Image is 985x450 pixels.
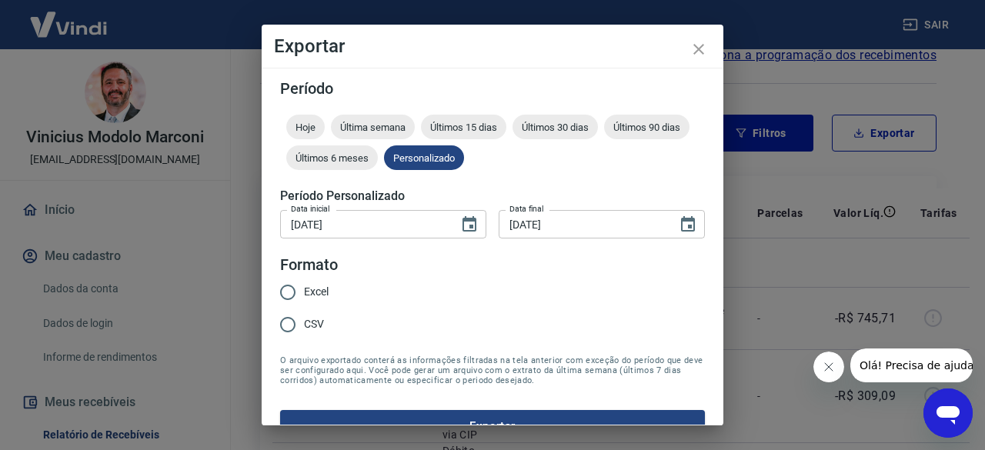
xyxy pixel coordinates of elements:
[280,188,705,204] h5: Período Personalizado
[286,152,378,164] span: Últimos 6 meses
[384,145,464,170] div: Personalizado
[813,352,844,382] iframe: Fechar mensagem
[513,122,598,133] span: Últimos 30 dias
[9,11,129,23] span: Olá! Precisa de ajuda?
[280,355,705,385] span: O arquivo exportado conterá as informações filtradas na tela anterior com exceção do período que ...
[421,122,506,133] span: Últimos 15 dias
[286,145,378,170] div: Últimos 6 meses
[280,254,338,276] legend: Formato
[680,31,717,68] button: close
[454,209,485,240] button: Choose date, selected date is 1 de set de 2025
[286,122,325,133] span: Hoje
[286,115,325,139] div: Hoje
[304,316,324,332] span: CSV
[850,348,973,382] iframe: Mensagem da empresa
[280,410,705,442] button: Exportar
[291,203,330,215] label: Data inicial
[604,115,689,139] div: Últimos 90 dias
[513,115,598,139] div: Últimos 30 dias
[331,122,415,133] span: Última semana
[604,122,689,133] span: Últimos 90 dias
[673,209,703,240] button: Choose date, selected date is 15 de set de 2025
[384,152,464,164] span: Personalizado
[509,203,544,215] label: Data final
[304,284,329,300] span: Excel
[923,388,973,438] iframe: Botão para abrir a janela de mensagens
[274,37,711,55] h4: Exportar
[280,210,448,238] input: DD/MM/YYYY
[280,81,705,96] h5: Período
[499,210,666,238] input: DD/MM/YYYY
[421,115,506,139] div: Últimos 15 dias
[331,115,415,139] div: Última semana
